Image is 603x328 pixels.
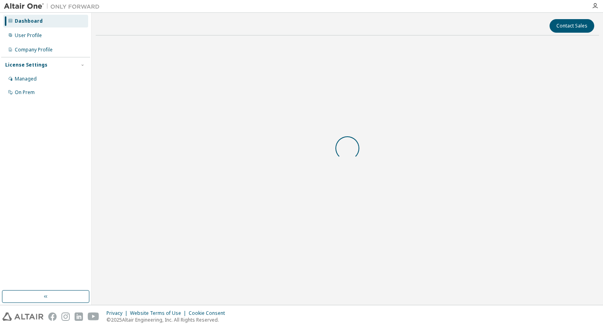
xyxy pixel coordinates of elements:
div: License Settings [5,62,47,68]
img: altair_logo.svg [2,312,43,321]
div: Privacy [106,310,130,316]
img: facebook.svg [48,312,57,321]
div: Dashboard [15,18,43,24]
img: instagram.svg [61,312,70,321]
div: Company Profile [15,47,53,53]
img: linkedin.svg [75,312,83,321]
p: © 2025 Altair Engineering, Inc. All Rights Reserved. [106,316,230,323]
div: User Profile [15,32,42,39]
div: Cookie Consent [189,310,230,316]
div: Managed [15,76,37,82]
div: On Prem [15,89,35,96]
img: youtube.svg [88,312,99,321]
button: Contact Sales [550,19,594,33]
div: Website Terms of Use [130,310,189,316]
img: Altair One [4,2,104,10]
